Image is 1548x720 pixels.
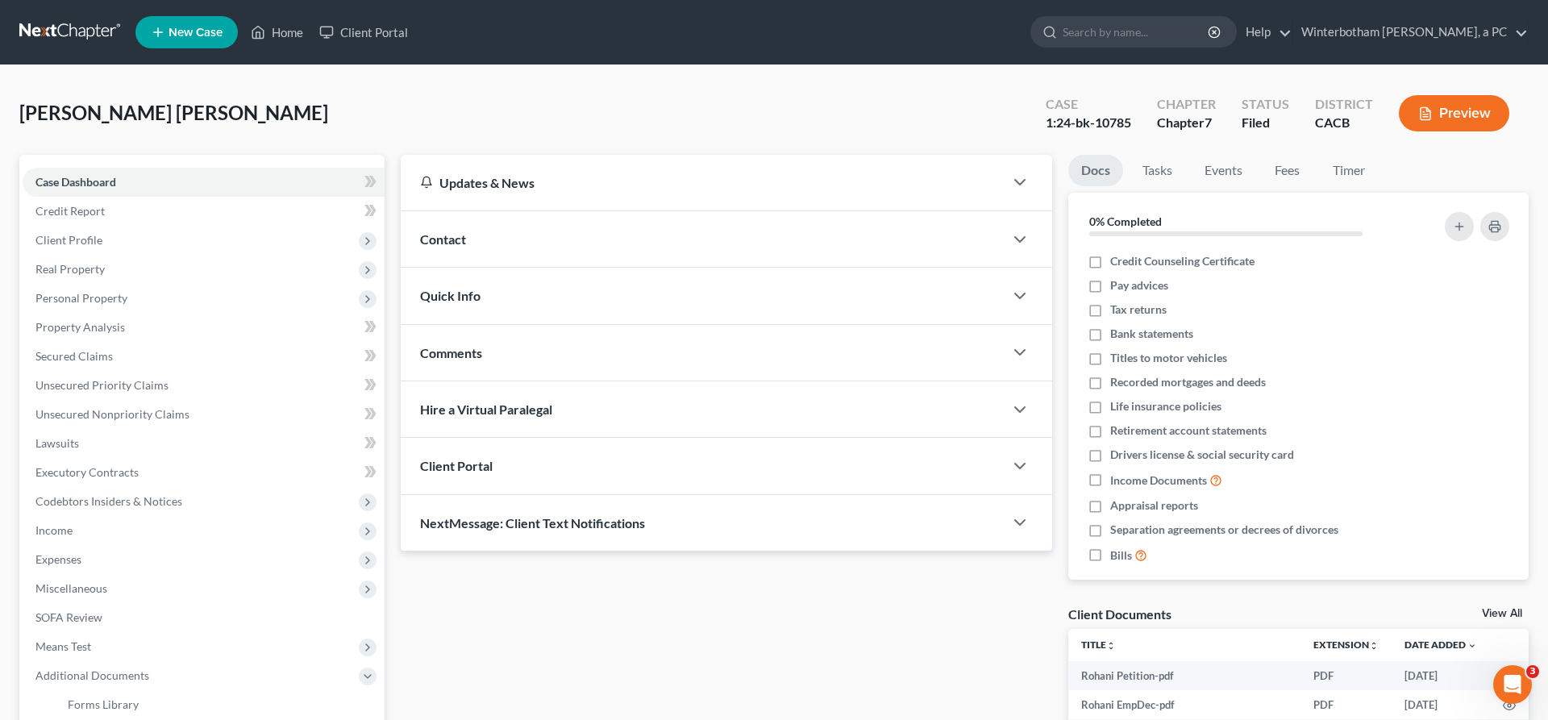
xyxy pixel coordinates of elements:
div: Client Documents [1068,606,1171,622]
div: Case [1046,95,1131,114]
a: Case Dashboard [23,168,385,197]
span: Comments [420,345,482,360]
a: Timer [1320,155,1378,186]
span: Credit Counseling Certificate [1110,253,1255,269]
span: Hire a Virtual Paralegal [420,402,552,417]
a: Forms Library [55,690,385,719]
td: Rohani Petition-pdf [1068,661,1300,690]
span: Personal Property [35,291,127,305]
a: View All [1482,608,1522,619]
td: PDF [1300,690,1392,719]
span: Drivers license & social security card [1110,447,1294,463]
span: Bank statements [1110,326,1193,342]
span: 3 [1526,665,1539,678]
span: Means Test [35,639,91,653]
span: Credit Report [35,204,105,218]
span: Unsecured Priority Claims [35,378,169,392]
a: Property Analysis [23,313,385,342]
span: 7 [1205,114,1212,130]
a: Date Added expand_more [1404,639,1477,651]
div: Updates & News [420,174,984,191]
span: Appraisal reports [1110,497,1198,514]
span: Expenses [35,552,81,566]
a: Secured Claims [23,342,385,371]
a: Fees [1262,155,1313,186]
strong: 0% Completed [1089,214,1162,228]
span: Client Portal [420,458,493,473]
span: Retirement account statements [1110,422,1267,439]
button: Preview [1399,95,1509,131]
iframe: Intercom live chat [1493,665,1532,704]
span: Lawsuits [35,436,79,450]
a: Unsecured Nonpriority Claims [23,400,385,429]
span: [PERSON_NAME] [PERSON_NAME] [19,101,328,124]
i: unfold_more [1106,641,1116,651]
span: Executory Contracts [35,465,139,479]
i: unfold_more [1369,641,1379,651]
div: District [1315,95,1373,114]
a: Docs [1068,155,1123,186]
span: Secured Claims [35,349,113,363]
span: Forms Library [68,697,139,711]
span: Income Documents [1110,472,1207,489]
span: Property Analysis [35,320,125,334]
input: Search by name... [1063,17,1210,47]
a: Home [243,18,311,47]
span: SOFA Review [35,610,102,624]
a: Executory Contracts [23,458,385,487]
div: Filed [1242,114,1289,132]
td: PDF [1300,661,1392,690]
div: Chapter [1157,114,1216,132]
a: Client Portal [311,18,416,47]
span: Separation agreements or decrees of divorces [1110,522,1338,538]
a: SOFA Review [23,603,385,632]
a: Help [1238,18,1292,47]
div: 1:24-bk-10785 [1046,114,1131,132]
a: Winterbotham [PERSON_NAME], a PC [1293,18,1528,47]
div: Chapter [1157,95,1216,114]
span: Real Property [35,262,105,276]
td: Rohani EmpDec-pdf [1068,690,1300,719]
span: Pay advices [1110,277,1168,293]
td: [DATE] [1392,690,1490,719]
span: Codebtors Insiders & Notices [35,494,182,508]
span: Contact [420,231,466,247]
a: Extensionunfold_more [1313,639,1379,651]
span: New Case [169,27,223,39]
span: Life insurance policies [1110,398,1221,414]
span: Tax returns [1110,302,1167,318]
span: Income [35,523,73,537]
a: Titleunfold_more [1081,639,1116,651]
span: Quick Info [420,288,481,303]
a: Tasks [1130,155,1185,186]
div: CACB [1315,114,1373,132]
i: expand_more [1467,641,1477,651]
span: Titles to motor vehicles [1110,350,1227,366]
span: Bills [1110,547,1132,564]
a: Credit Report [23,197,385,226]
a: Events [1192,155,1255,186]
td: [DATE] [1392,661,1490,690]
a: Unsecured Priority Claims [23,371,385,400]
a: Lawsuits [23,429,385,458]
span: Client Profile [35,233,102,247]
span: Unsecured Nonpriority Claims [35,407,189,421]
span: NextMessage: Client Text Notifications [420,515,645,531]
span: Case Dashboard [35,175,116,189]
span: Recorded mortgages and deeds [1110,374,1266,390]
span: Miscellaneous [35,581,107,595]
div: Status [1242,95,1289,114]
span: Additional Documents [35,668,149,682]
